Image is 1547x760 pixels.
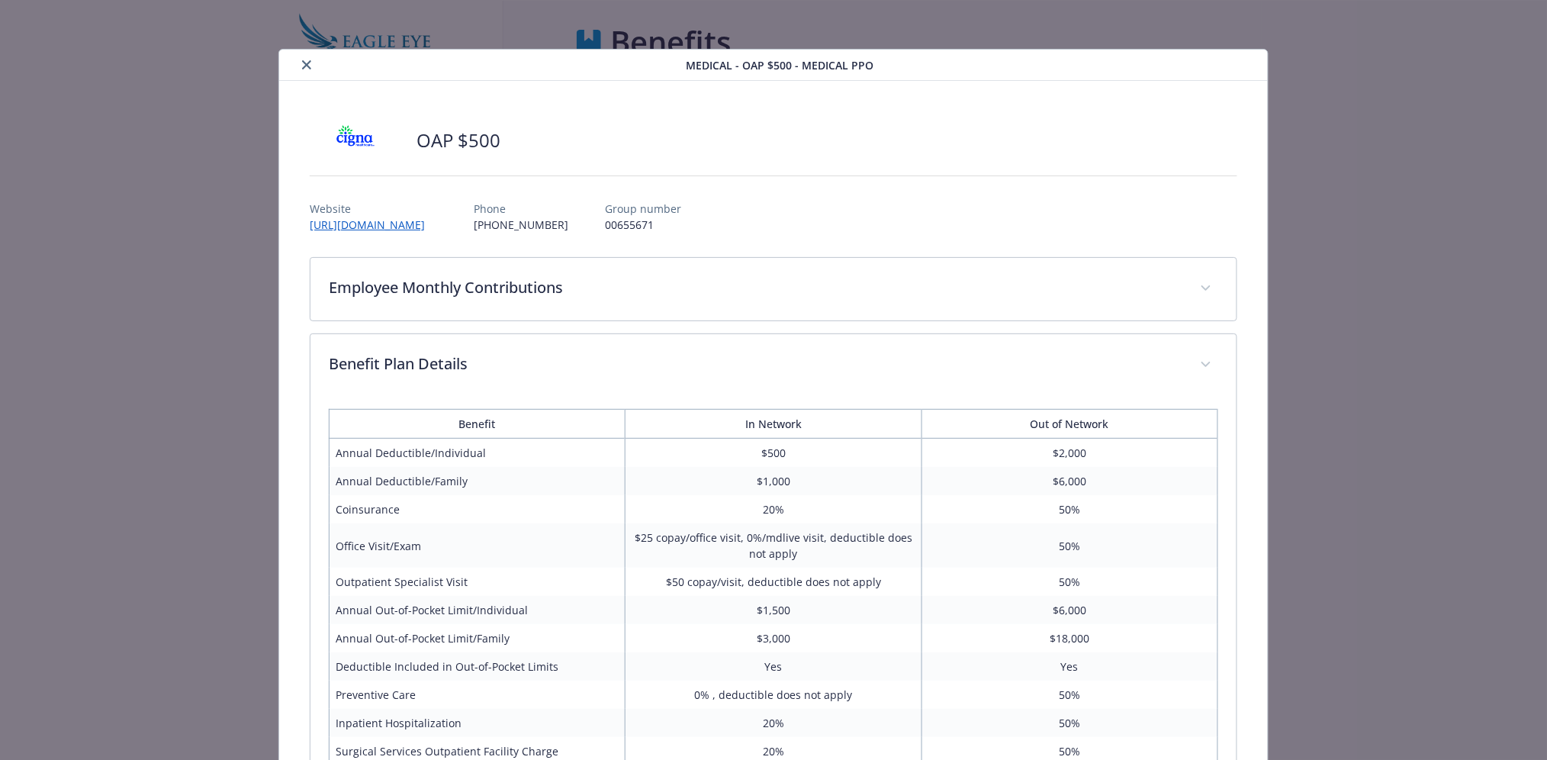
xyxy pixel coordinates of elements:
td: Deductible Included in Out-of-Pocket Limits [330,652,626,681]
td: Annual Deductible/Family [330,467,626,495]
td: $6,000 [921,467,1217,495]
p: Benefit Plan Details [329,353,1182,375]
td: 50% [921,709,1217,737]
div: Benefit Plan Details [310,334,1237,397]
td: Preventive Care [330,681,626,709]
h2: OAP $500 [416,127,500,153]
img: CIGNA [310,118,401,163]
th: Benefit [330,410,626,439]
td: 50% [921,681,1217,709]
td: Inpatient Hospitalization [330,709,626,737]
td: 0% , deductible does not apply [626,681,921,709]
td: Office Visit/Exam [330,523,626,568]
td: $500 [626,439,921,468]
p: Group number [605,201,681,217]
th: In Network [626,410,921,439]
th: Out of Network [921,410,1217,439]
td: Outpatient Specialist Visit [330,568,626,596]
td: 20% [626,709,921,737]
td: $1,000 [626,467,921,495]
td: 50% [921,568,1217,596]
p: Employee Monthly Contributions [329,276,1182,299]
p: [PHONE_NUMBER] [474,217,568,233]
td: $2,000 [921,439,1217,468]
td: Coinsurance [330,495,626,523]
button: close [297,56,316,74]
td: Annual Out-of-Pocket Limit/Family [330,624,626,652]
p: Website [310,201,437,217]
td: $6,000 [921,596,1217,624]
td: 20% [626,495,921,523]
td: 50% [921,523,1217,568]
p: Phone [474,201,568,217]
td: 50% [921,495,1217,523]
td: $1,500 [626,596,921,624]
div: Employee Monthly Contributions [310,258,1237,320]
td: Annual Deductible/Individual [330,439,626,468]
td: $50 copay/visit, deductible does not apply [626,568,921,596]
td: Yes [921,652,1217,681]
p: 00655671 [605,217,681,233]
a: [URL][DOMAIN_NAME] [310,217,437,232]
td: Annual Out-of-Pocket Limit/Individual [330,596,626,624]
td: $3,000 [626,624,921,652]
td: Yes [626,652,921,681]
td: $25 copay/office visit, 0%/mdlive visit, deductible does not apply [626,523,921,568]
td: $18,000 [921,624,1217,652]
span: Medical - OAP $500 - Medical PPO [686,57,873,73]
